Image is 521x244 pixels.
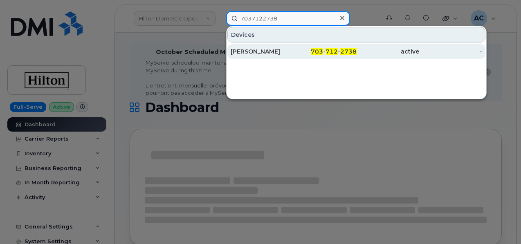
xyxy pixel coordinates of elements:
div: Devices [227,27,485,43]
iframe: Messenger Launcher [485,208,515,238]
span: 712 [326,48,338,55]
span: 703 [311,48,323,55]
div: active [357,47,420,56]
div: [PERSON_NAME] [231,47,294,56]
div: - [419,47,482,56]
a: [PERSON_NAME]703-712-2738active- [227,44,485,59]
div: - - [294,47,357,56]
span: 2738 [340,48,357,55]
